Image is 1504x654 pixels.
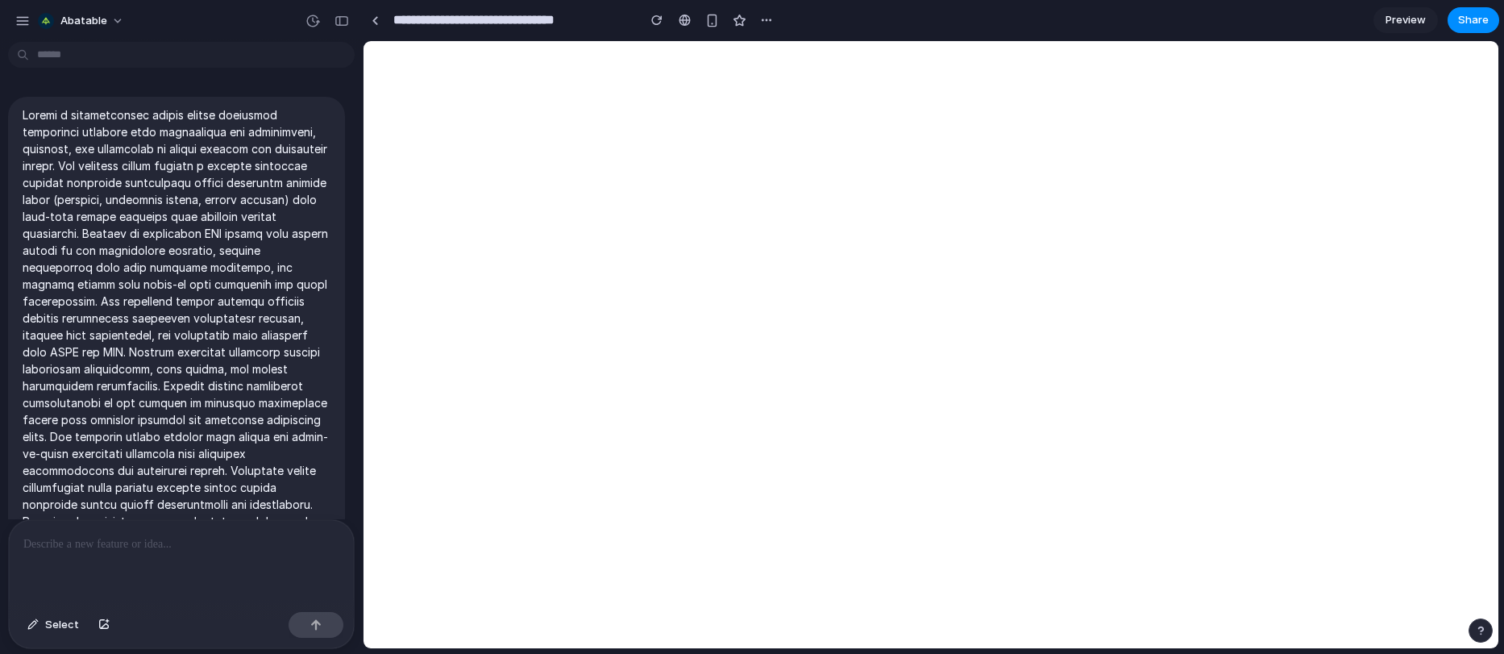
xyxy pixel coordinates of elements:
[23,106,330,564] p: Loremi d sitametconsec adipis elitse doeiusmod temporinci utlabore etdo magnaaliqua eni adminimve...
[31,8,132,34] button: Abatable
[1373,7,1438,33] a: Preview
[19,612,87,638] button: Select
[1386,12,1426,28] span: Preview
[45,617,79,633] span: Select
[60,13,107,29] span: Abatable
[1448,7,1499,33] button: Share
[1458,12,1489,28] span: Share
